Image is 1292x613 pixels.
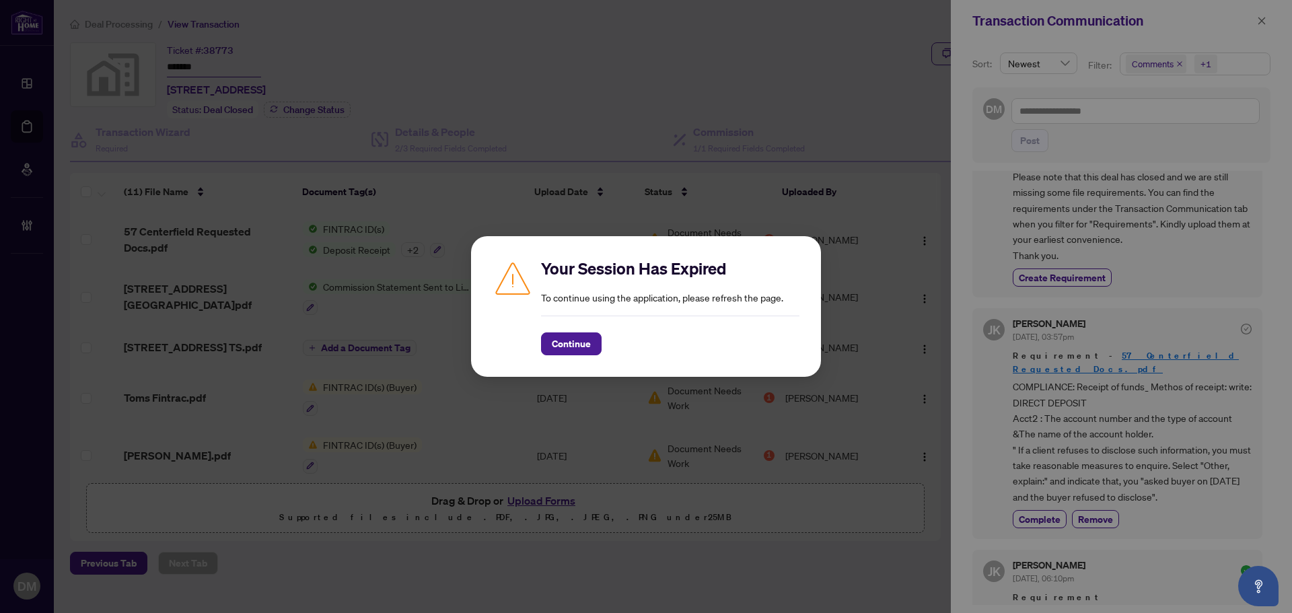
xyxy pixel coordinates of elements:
div: To continue using the application, please refresh the page. [541,258,799,355]
h2: Your Session Has Expired [541,258,799,279]
button: Continue [541,332,602,355]
button: Open asap [1238,566,1279,606]
span: Continue [552,333,591,355]
img: Caution icon [493,258,533,298]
